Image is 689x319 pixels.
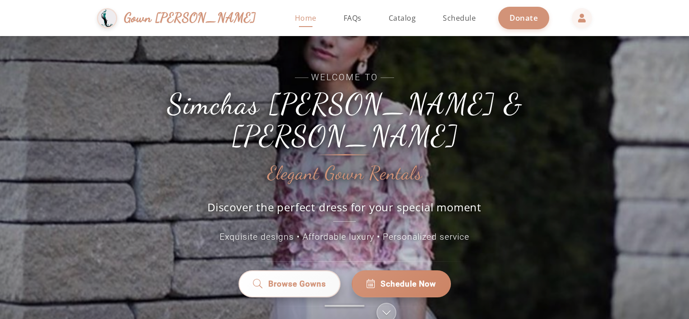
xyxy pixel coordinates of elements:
span: Welcome to [142,71,547,84]
img: Gown Gmach Logo [97,8,117,28]
span: Schedule Now [381,278,436,290]
span: Home [295,13,317,23]
p: Discover the perfect dress for your special moment [198,200,491,222]
p: Exquisite designs • Affordable luxury • Personalized service [142,231,547,244]
h1: Simchas [PERSON_NAME] & [PERSON_NAME] [142,88,547,152]
span: Catalog [389,13,416,23]
a: Gown [PERSON_NAME] [97,6,265,31]
a: Donate [498,7,549,29]
span: Browse Gowns [268,278,326,290]
span: Donate [510,13,538,23]
span: Gown [PERSON_NAME] [124,8,256,27]
span: Schedule [443,13,476,23]
h2: Elegant Gown Rentals [267,163,422,184]
span: FAQs [344,13,362,23]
